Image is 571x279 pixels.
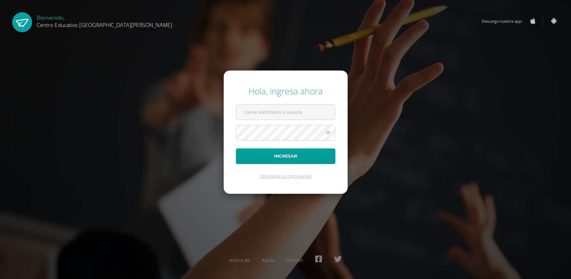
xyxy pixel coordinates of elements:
a: ¿Olvidaste tu contraseña? [259,173,312,179]
a: Ayuda [262,257,275,263]
div: Bienvenido, [37,12,172,29]
span: Centro Educativo [GEOGRAPHIC_DATA][PERSON_NAME] [37,21,172,29]
div: Hola, ingresa ahora [236,85,335,97]
a: Acerca de [230,257,250,263]
button: Ingresar [236,148,335,164]
a: Presskit [287,257,303,263]
span: Descarga nuestra app: [482,15,528,27]
input: Correo electrónico o usuario [236,105,335,120]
